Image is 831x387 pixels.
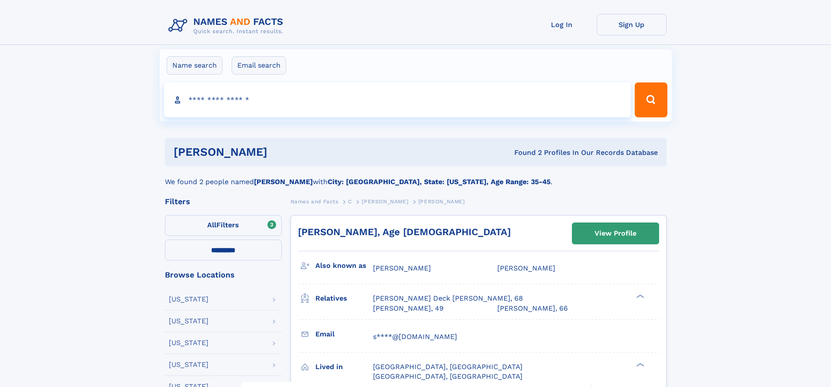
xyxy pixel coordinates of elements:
div: Filters [165,198,282,205]
div: [US_STATE] [169,339,209,346]
label: Name search [167,56,222,75]
label: Filters [165,215,282,236]
span: [GEOGRAPHIC_DATA], [GEOGRAPHIC_DATA] [373,372,523,380]
span: [GEOGRAPHIC_DATA], [GEOGRAPHIC_DATA] [373,363,523,371]
div: View Profile [595,223,636,243]
button: Search Button [635,82,667,117]
a: Sign Up [597,14,667,35]
a: [PERSON_NAME], Age [DEMOGRAPHIC_DATA] [298,226,511,237]
div: Found 2 Profiles In Our Records Database [391,148,658,158]
a: [PERSON_NAME], 49 [373,304,444,313]
span: C [348,199,352,205]
h3: Lived in [315,360,373,374]
h1: [PERSON_NAME] [174,147,391,158]
span: [PERSON_NAME] [497,264,555,272]
span: [PERSON_NAME] [418,199,465,205]
a: C [348,196,352,207]
a: View Profile [572,223,659,244]
img: Logo Names and Facts [165,14,291,38]
h3: Email [315,327,373,342]
div: ❯ [634,362,645,367]
a: [PERSON_NAME] Deck [PERSON_NAME], 68 [373,294,523,303]
div: We found 2 people named with . [165,166,667,187]
label: Email search [232,56,286,75]
div: [US_STATE] [169,361,209,368]
a: Log In [527,14,597,35]
input: search input [164,82,631,117]
b: [PERSON_NAME] [254,178,313,186]
a: Names and Facts [291,196,339,207]
h3: Also known as [315,258,373,273]
div: ❯ [634,294,645,299]
span: All [207,221,216,229]
b: City: [GEOGRAPHIC_DATA], State: [US_STATE], Age Range: 35-45 [328,178,551,186]
div: [US_STATE] [169,318,209,325]
span: [PERSON_NAME] [362,199,408,205]
a: [PERSON_NAME] [362,196,408,207]
div: Browse Locations [165,271,282,279]
a: [PERSON_NAME], 66 [497,304,568,313]
h3: Relatives [315,291,373,306]
div: [US_STATE] [169,296,209,303]
span: [PERSON_NAME] [373,264,431,272]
